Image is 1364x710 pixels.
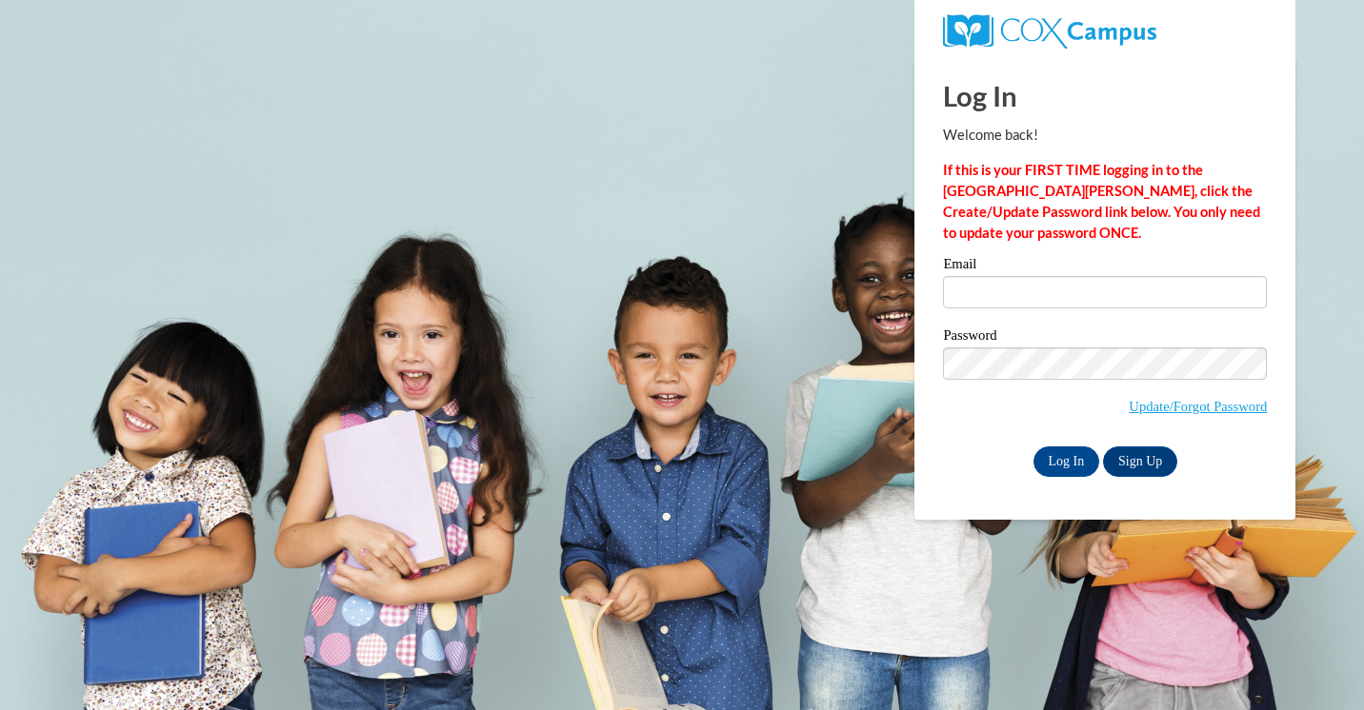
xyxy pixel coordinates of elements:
a: COX Campus [943,22,1155,38]
label: Email [943,257,1267,276]
a: Update/Forgot Password [1129,399,1267,414]
label: Password [943,328,1267,347]
p: Welcome back! [943,125,1267,146]
h1: Log In [943,76,1267,115]
a: Sign Up [1103,446,1177,477]
img: COX Campus [943,14,1155,49]
strong: If this is your FIRST TIME logging in to the [GEOGRAPHIC_DATA][PERSON_NAME], click the Create/Upd... [943,162,1260,241]
input: Log In [1033,446,1100,477]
